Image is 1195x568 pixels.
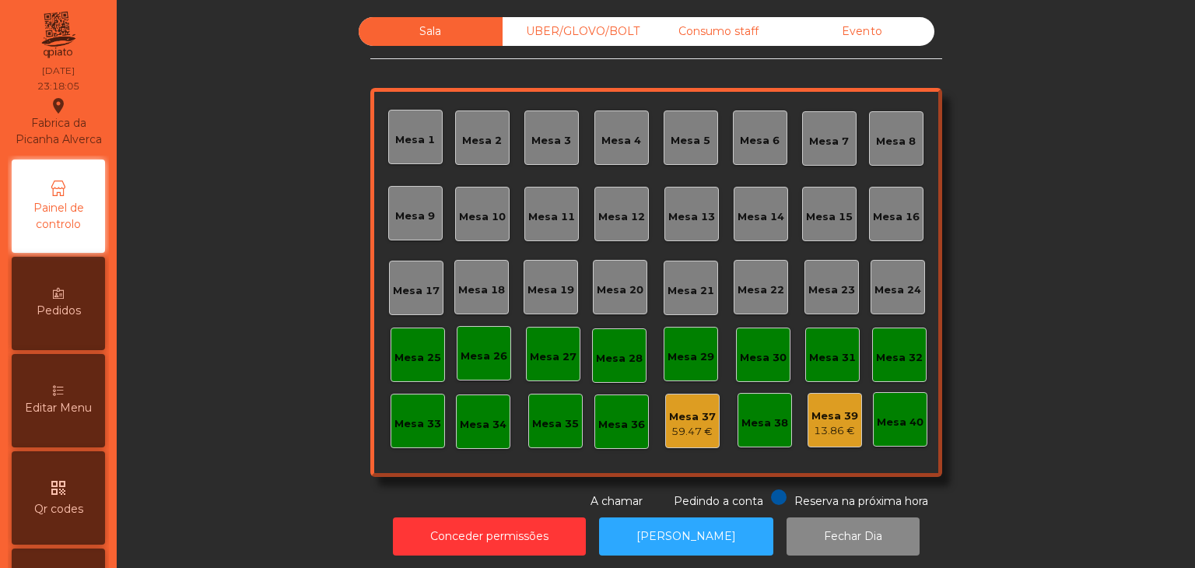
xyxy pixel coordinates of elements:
[37,303,81,319] span: Pedidos
[671,133,710,149] div: Mesa 5
[877,415,923,430] div: Mesa 40
[674,494,763,508] span: Pedindo a conta
[395,132,435,148] div: Mesa 1
[740,350,787,366] div: Mesa 30
[394,416,441,432] div: Mesa 33
[668,283,714,299] div: Mesa 21
[597,282,643,298] div: Mesa 20
[528,209,575,225] div: Mesa 11
[808,282,855,298] div: Mesa 23
[527,282,574,298] div: Mesa 19
[532,416,579,432] div: Mesa 35
[876,134,916,149] div: Mesa 8
[647,17,790,46] div: Consumo staff
[790,17,934,46] div: Evento
[668,209,715,225] div: Mesa 13
[741,415,788,431] div: Mesa 38
[16,200,101,233] span: Painel de controlo
[787,517,920,556] button: Fechar Dia
[590,494,643,508] span: A chamar
[873,209,920,225] div: Mesa 16
[34,501,83,517] span: Qr codes
[598,417,645,433] div: Mesa 36
[42,64,75,78] div: [DATE]
[25,400,92,416] span: Editar Menu
[806,209,853,225] div: Mesa 15
[598,209,645,225] div: Mesa 12
[462,133,502,149] div: Mesa 2
[740,133,780,149] div: Mesa 6
[393,283,440,299] div: Mesa 17
[876,350,923,366] div: Mesa 32
[794,494,928,508] span: Reserva na próxima hora
[599,517,773,556] button: [PERSON_NAME]
[531,133,571,149] div: Mesa 3
[809,134,849,149] div: Mesa 7
[461,349,507,364] div: Mesa 26
[874,282,921,298] div: Mesa 24
[668,349,714,365] div: Mesa 29
[669,424,716,440] div: 59.47 €
[460,417,506,433] div: Mesa 34
[459,209,506,225] div: Mesa 10
[395,209,435,224] div: Mesa 9
[393,517,586,556] button: Conceder permissões
[49,479,68,497] i: qr_code
[596,351,643,366] div: Mesa 28
[811,423,858,439] div: 13.86 €
[811,408,858,424] div: Mesa 39
[359,17,503,46] div: Sala
[530,349,576,365] div: Mesa 27
[601,133,641,149] div: Mesa 4
[503,17,647,46] div: UBER/GLOVO/BOLT
[458,282,505,298] div: Mesa 18
[738,209,784,225] div: Mesa 14
[49,96,68,115] i: location_on
[394,350,441,366] div: Mesa 25
[39,8,77,62] img: qpiato
[809,350,856,366] div: Mesa 31
[37,79,79,93] div: 23:18:05
[738,282,784,298] div: Mesa 22
[669,409,716,425] div: Mesa 37
[12,96,104,148] div: Fabrica da Picanha Alverca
